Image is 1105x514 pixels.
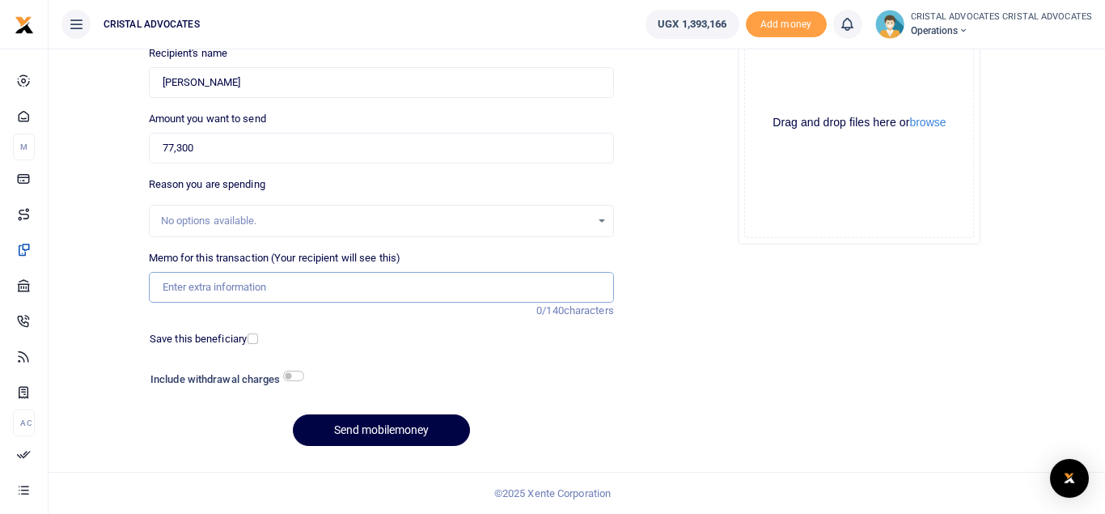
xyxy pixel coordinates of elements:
label: Save this beneficiary [150,331,247,347]
small: CRISTAL ADVOCATES CRISTAL ADVOCATES [911,11,1093,24]
a: Add money [746,17,827,29]
span: Add money [746,11,827,38]
img: logo-small [15,15,34,35]
label: Reason you are spending [149,176,265,193]
span: characters [564,304,614,316]
li: Wallet ballance [639,10,745,39]
span: Operations [911,23,1093,38]
input: UGX [149,133,614,164]
li: Toup your wallet [746,11,827,38]
span: 0/140 [536,304,564,316]
div: File Uploader [738,2,980,244]
label: Recipient's name [149,45,228,62]
li: Ac [13,410,35,436]
input: Loading name... [149,67,614,98]
h6: Include withdrawal charges [150,373,296,386]
div: Open Intercom Messenger [1050,459,1089,498]
span: CRISTAL ADVOCATES [97,17,206,32]
span: UGX 1,393,166 [658,16,726,32]
button: Send mobilemoney [293,414,470,446]
label: Amount you want to send [149,111,266,127]
li: M [13,134,35,160]
label: Memo for this transaction (Your recipient will see this) [149,250,401,266]
a: logo-small logo-large logo-large [15,18,34,30]
a: profile-user CRISTAL ADVOCATES CRISTAL ADVOCATES Operations [875,10,1093,39]
button: browse [909,117,946,128]
div: No options available. [161,213,591,229]
img: profile-user [875,10,904,39]
a: UGX 1,393,166 [646,10,739,39]
input: Enter extra information [149,272,614,303]
div: Drag and drop files here or [745,115,973,130]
